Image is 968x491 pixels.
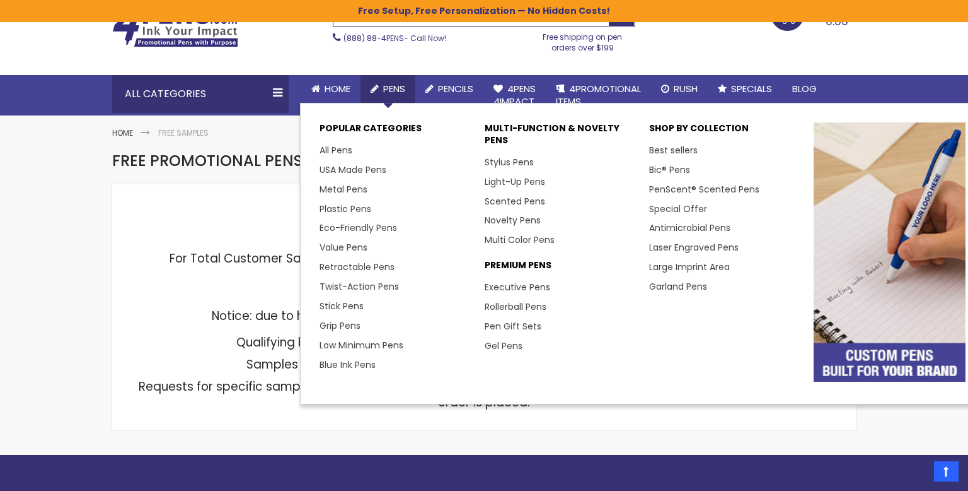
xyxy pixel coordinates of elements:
[485,281,550,293] a: Executive Pens
[325,82,350,95] span: Home
[236,334,732,351] span: Qualifying businesses and organizations requesting free samples will be considered.
[649,261,730,273] a: Large Imprint Area
[649,122,801,141] p: Shop By Collection
[485,175,545,188] a: Light-Up Pens
[320,319,360,332] a: Grip Pens
[139,378,829,411] span: Requests for specific sample colors will be honored when possible. Limit of 1 free sample request...
[112,75,289,113] div: All Categories
[731,82,772,95] span: Specials
[546,75,651,116] a: 4PROMOTIONALITEMS
[792,82,817,95] span: Blog
[320,163,386,176] a: USA Made Pens
[530,27,636,52] div: Free shipping on pen orders over $199
[485,156,534,169] a: Stylus Pens
[814,122,965,382] img: custom-pens
[485,234,555,246] a: Multi Color Pens
[112,150,373,171] span: FREE PROMOTIONAL PENS SAMPLES
[485,320,541,333] a: Pen Gift Sets
[556,82,641,108] span: 4PROMOTIONAL ITEMS
[170,250,798,267] span: For Total Customer Satisfaction we offer free samples to qualified customers. to request your fre...
[485,259,637,278] p: Premium Pens
[246,356,722,373] span: Samples include standard imprints to show the quality of our imprinting process.
[320,280,399,293] a: Twist-Action Pens
[320,144,352,157] a: All Pens
[415,75,483,103] a: Pencils
[158,127,209,138] strong: FREE SAMPLES
[649,241,739,254] a: Laser Engraved Pens
[343,33,446,44] span: - Call Now!
[320,261,395,273] a: Retractable Pens
[320,241,367,254] a: Value Pens
[483,75,546,116] a: 4Pens4impact
[649,144,698,157] a: Best sellers
[485,214,541,227] a: Novelty Pens
[383,82,405,95] span: Pens
[320,222,397,234] a: Eco-Friendly Pens
[320,183,367,196] a: Metal Pens
[360,75,415,103] a: Pens
[485,300,546,313] a: Rollerball Pens
[438,82,473,95] span: Pencils
[782,75,827,103] a: Blog
[674,82,698,95] span: Rush
[649,280,707,293] a: Garland Pens
[320,339,403,352] a: Low Minimum Pens
[301,75,360,103] a: Home
[485,122,637,153] p: Multi-Function & Novelty Pens
[649,163,690,176] a: Bic® Pens
[212,307,757,324] span: Notice: due to high online fraud, we reserve the right to refuse free samples at our discretion.
[649,183,759,196] a: PenScent® Scented Pens
[649,203,707,215] a: Special Offer
[485,195,545,208] a: Scented Pens
[493,82,536,108] span: 4Pens 4impact
[649,222,730,234] a: Antimicrobial Pens
[320,300,364,312] a: Stick Pens
[112,127,133,138] a: Home
[343,33,404,44] a: (888) 88-4PENS
[320,358,376,371] a: Blue Ink Pens
[708,75,782,103] a: Specials
[320,203,371,215] a: Plastic Pens
[112,7,238,47] img: 4Pens Custom Pens and Promotional Products
[485,340,522,352] a: Gel Pens
[320,122,471,141] p: Popular Categories
[651,75,708,103] a: Rush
